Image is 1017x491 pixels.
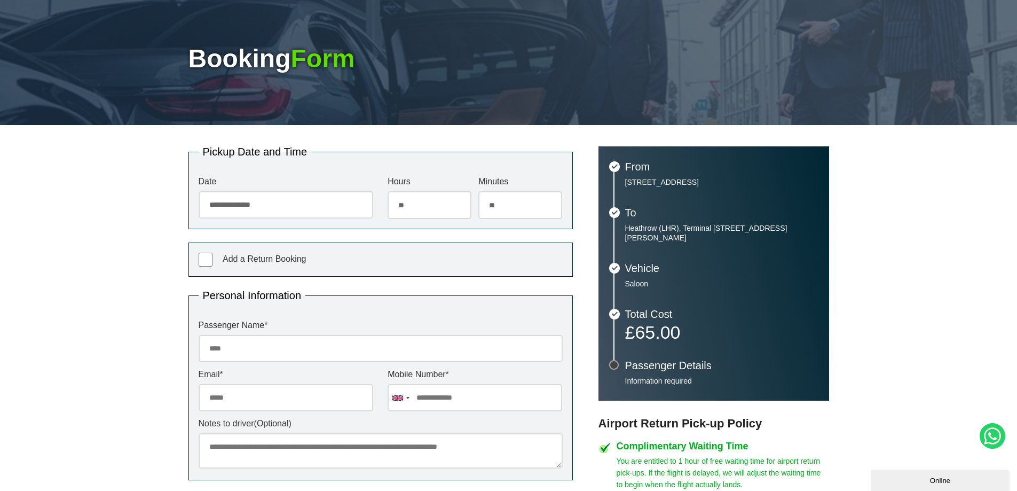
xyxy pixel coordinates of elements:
[199,253,212,267] input: Add a Return Booking
[617,441,829,451] h4: Complimentary Waiting Time
[625,161,818,172] h3: From
[625,325,818,340] p: £
[871,467,1012,491] iframe: chat widget
[635,322,680,342] span: 65.00
[388,177,471,186] label: Hours
[598,417,829,431] h3: Airport Return Pick-up Policy
[199,290,306,301] legend: Personal Information
[478,177,562,186] label: Minutes
[188,46,829,72] h1: Booking
[199,146,312,157] legend: Pickup Date and Time
[625,177,818,187] p: [STREET_ADDRESS]
[199,419,563,428] label: Notes to driver
[625,376,818,386] p: Information required
[625,223,818,243] p: Heathrow (LHR), Terminal [STREET_ADDRESS][PERSON_NAME]
[625,263,818,274] h3: Vehicle
[199,321,563,330] label: Passenger Name
[223,254,306,263] span: Add a Return Booking
[388,385,413,411] div: United Kingdom: +44
[199,370,373,379] label: Email
[625,360,818,371] h3: Passenger Details
[625,207,818,218] h3: To
[625,309,818,319] h3: Total Cost
[199,177,373,186] label: Date
[617,455,829,490] p: You are entitled to 1 hour of free waiting time for airport return pick-ups. If the flight is del...
[625,279,818,289] p: Saloon
[290,44,354,73] span: Form
[254,419,291,428] span: (Optional)
[388,370,562,379] label: Mobile Number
